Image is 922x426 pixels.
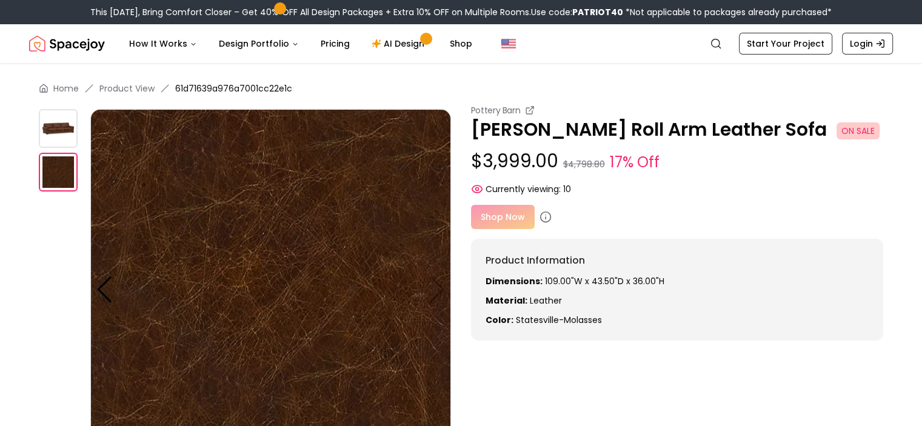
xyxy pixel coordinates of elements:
a: Spacejoy [29,32,105,56]
span: ON SALE [837,122,880,139]
span: Leather [530,295,562,307]
a: Shop [440,32,482,56]
nav: Main [119,32,482,56]
span: statesville-molasses [516,314,602,326]
button: How It Works [119,32,207,56]
a: Start Your Project [739,33,832,55]
nav: Global [29,24,893,63]
li: Product View [99,82,155,95]
span: *Not applicable to packages already purchased* [623,6,832,18]
small: 17% Off [610,151,660,173]
strong: Color: [486,314,513,326]
p: [PERSON_NAME] Roll Arm Leather Sofa [471,119,884,141]
p: 109.00"W x 43.50"D x 36.00"H [486,275,869,287]
span: 61d71639a976a7001cc22e1c [175,82,292,95]
strong: Dimensions: [486,275,543,287]
img: United States [501,36,516,51]
a: Home [53,82,79,95]
nav: breadcrumb [39,82,883,95]
a: Login [842,33,893,55]
a: Pricing [311,32,359,56]
img: https://storage.googleapis.com/spacejoy-main/assets/61d71639a976a7001cc22e1c/product_3_2belaej6doi8 [39,153,78,191]
a: AI Design [362,32,438,56]
button: Design Portfolio [209,32,309,56]
h6: Product Information [486,253,869,268]
span: Use code: [531,6,623,18]
div: This [DATE], Bring Comfort Closer – Get 40% OFF All Design Packages + Extra 10% OFF on Multiple R... [90,6,832,18]
img: Spacejoy Logo [29,32,105,56]
b: PATRIOT40 [572,6,623,18]
p: $3,999.00 [471,150,884,173]
strong: Material: [486,295,527,307]
span: 10 [563,183,571,195]
small: Pottery Barn [471,104,521,116]
small: $4,798.80 [563,158,605,170]
span: Currently viewing: [486,183,561,195]
img: https://storage.googleapis.com/spacejoy-main/assets/61d71639a976a7001cc22e1c/product_0_c3i1i7jadh5b [39,109,78,148]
